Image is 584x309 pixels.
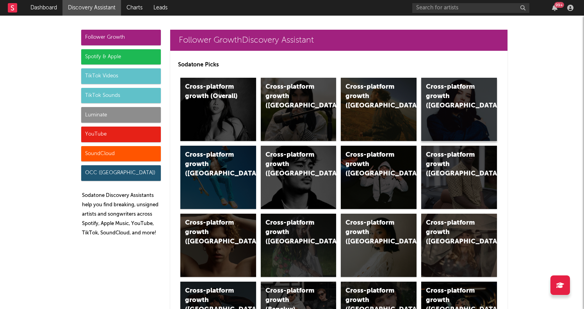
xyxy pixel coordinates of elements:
div: TikTok Sounds [81,88,161,104]
div: Cross-platform growth ([GEOGRAPHIC_DATA]) [345,218,399,246]
div: SoundCloud [81,146,161,162]
div: Cross-platform growth ([GEOGRAPHIC_DATA]) [185,218,238,246]
a: Cross-platform growth (Overall) [180,78,256,141]
a: Cross-platform growth ([GEOGRAPHIC_DATA]) [421,78,497,141]
div: 99 + [554,2,564,8]
div: Luminate [81,107,161,123]
div: Cross-platform growth ([GEOGRAPHIC_DATA]) [426,218,479,246]
div: Cross-platform growth ([GEOGRAPHIC_DATA]) [265,150,319,179]
a: Cross-platform growth ([GEOGRAPHIC_DATA]/GSA) [341,146,417,209]
div: OCC ([GEOGRAPHIC_DATA]) [81,165,161,181]
p: Sodatone Discovery Assistants help you find breaking, unsigned artists and songwriters across Spo... [82,191,161,238]
a: Cross-platform growth ([GEOGRAPHIC_DATA]) [421,214,497,277]
a: Cross-platform growth ([GEOGRAPHIC_DATA]) [341,214,417,277]
a: Cross-platform growth ([GEOGRAPHIC_DATA]) [261,146,337,209]
button: 99+ [552,5,557,11]
div: Spotify & Apple [81,49,161,65]
a: Follower GrowthDiscovery Assistant [170,30,507,51]
a: Cross-platform growth ([GEOGRAPHIC_DATA]) [180,146,256,209]
div: YouTube [81,127,161,142]
div: Cross-platform growth (Overall) [185,82,238,101]
div: Cross-platform growth ([GEOGRAPHIC_DATA]) [345,82,399,111]
div: Cross-platform growth ([GEOGRAPHIC_DATA]) [265,218,319,246]
div: Cross-platform growth ([GEOGRAPHIC_DATA]) [185,150,238,179]
a: Cross-platform growth ([GEOGRAPHIC_DATA]) [341,78,417,141]
div: Follower Growth [81,30,161,45]
a: Cross-platform growth ([GEOGRAPHIC_DATA]) [261,214,337,277]
p: Sodatone Picks [178,60,500,70]
a: Cross-platform growth ([GEOGRAPHIC_DATA]) [421,146,497,209]
a: Cross-platform growth ([GEOGRAPHIC_DATA]) [180,214,256,277]
div: TikTok Videos [81,68,161,84]
div: Cross-platform growth ([GEOGRAPHIC_DATA]/GSA) [345,150,399,179]
a: Cross-platform growth ([GEOGRAPHIC_DATA]) [261,78,337,141]
div: Cross-platform growth ([GEOGRAPHIC_DATA]) [265,82,319,111]
div: Cross-platform growth ([GEOGRAPHIC_DATA]) [426,150,479,179]
input: Search for artists [412,3,529,13]
div: Cross-platform growth ([GEOGRAPHIC_DATA]) [426,82,479,111]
